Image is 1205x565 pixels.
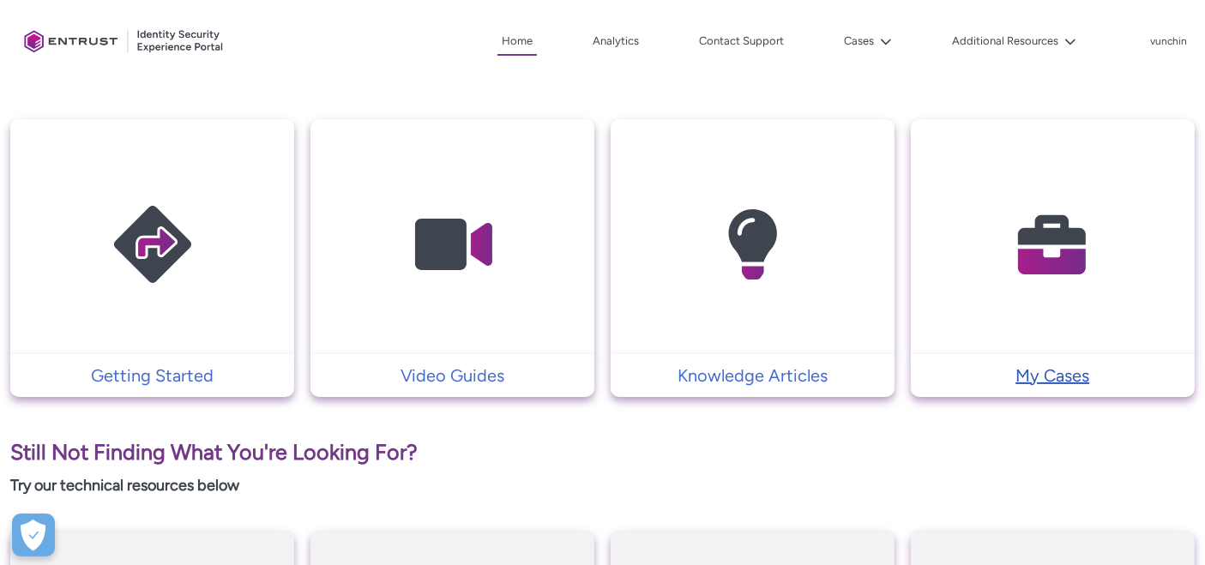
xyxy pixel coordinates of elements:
p: Getting Started [19,363,286,388]
p: Try our technical resources below [10,474,1195,497]
p: vunchin [1150,36,1187,48]
img: Getting Started [71,153,234,337]
button: Cases [840,28,896,54]
p: Video Guides [319,363,586,388]
button: Open Preferences [12,514,55,556]
p: My Cases [919,363,1186,388]
p: Knowledge Articles [619,363,886,388]
a: Getting Started [10,363,294,388]
iframe: Qualified Messenger [1126,486,1205,565]
a: Video Guides [310,363,594,388]
p: Still Not Finding What You're Looking For? [10,436,1195,469]
a: Contact Support [695,28,788,54]
a: Home [497,28,537,56]
button: User Profile vunchin [1149,32,1188,49]
img: My Cases [971,153,1134,337]
div: Cookie Preferences [12,514,55,556]
img: Knowledge Articles [671,153,834,337]
button: Additional Resources [948,28,1081,54]
a: Analytics, opens in new tab [588,28,643,54]
a: My Cases [911,363,1195,388]
a: Knowledge Articles [611,363,895,388]
img: Video Guides [371,153,534,337]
